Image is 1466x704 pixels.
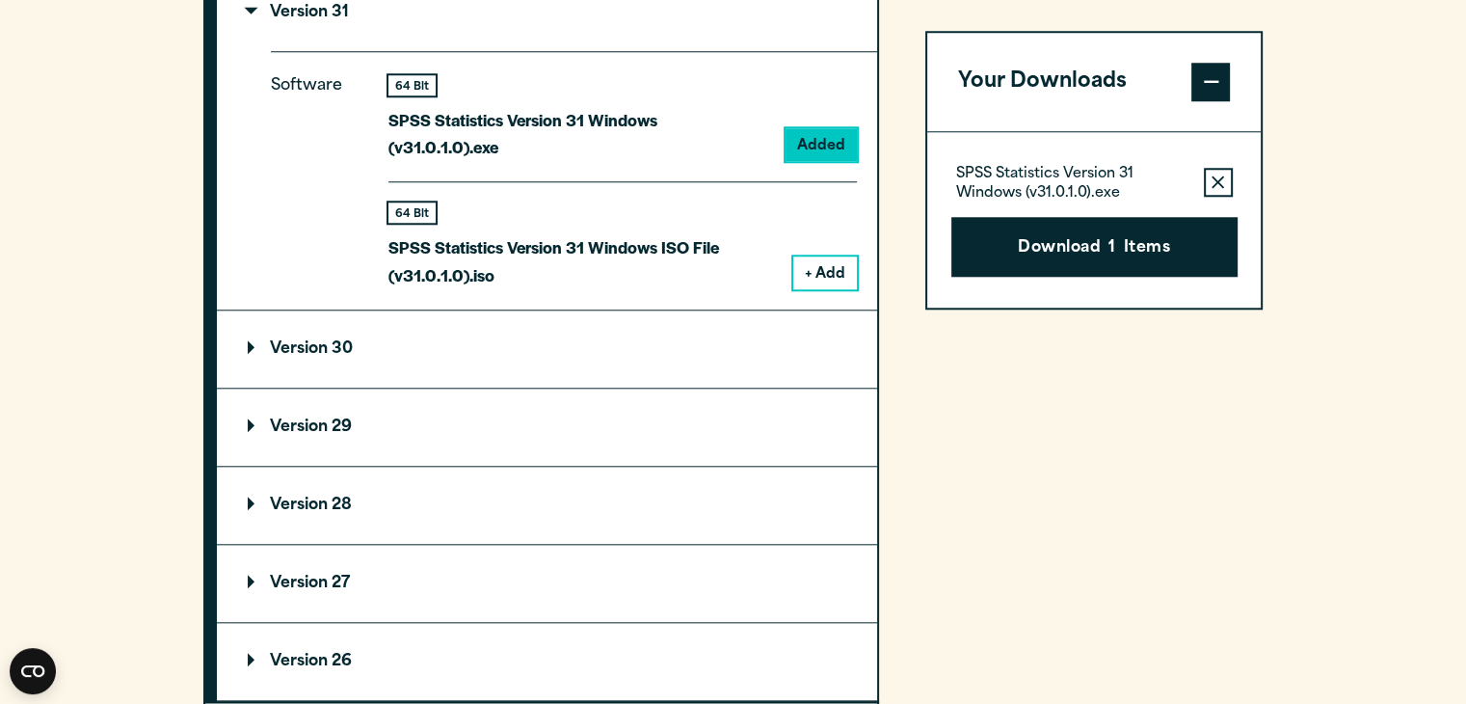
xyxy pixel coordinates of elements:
[927,33,1262,131] button: Your Downloads
[927,131,1262,308] div: Your Downloads
[951,217,1238,277] button: Download1Items
[248,498,352,513] p: Version 28
[217,467,877,544] summary: Version 28
[1108,236,1115,261] span: 1
[248,654,352,669] p: Version 26
[956,165,1188,203] p: SPSS Statistics Version 31 Windows (v31.0.1.0).exe
[248,576,350,591] p: Version 27
[388,75,436,95] div: 64 Bit
[388,203,436,223] div: 64 Bit
[388,233,778,289] p: SPSS Statistics Version 31 Windows ISO File (v31.0.1.0).iso
[248,5,349,20] p: Version 31
[248,420,352,435] p: Version 29
[793,257,857,289] button: + Add
[271,72,358,274] p: Software
[217,623,877,700] summary: Version 26
[217,389,877,466] summary: Version 29
[786,128,857,161] button: Added
[217,311,877,388] summary: Version 30
[217,545,877,622] summary: Version 27
[10,648,56,694] button: Open CMP widget
[248,341,353,357] p: Version 30
[388,106,770,162] p: SPSS Statistics Version 31 Windows (v31.0.1.0).exe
